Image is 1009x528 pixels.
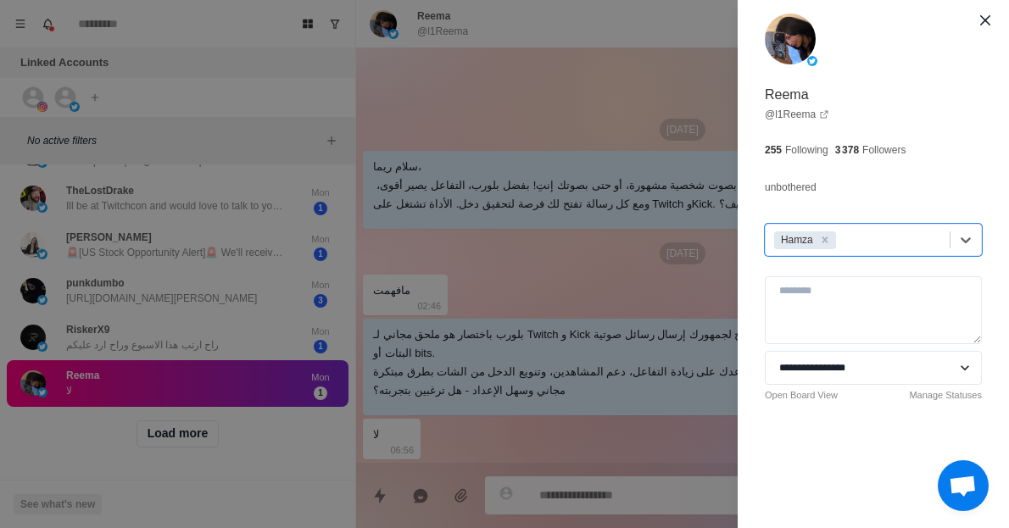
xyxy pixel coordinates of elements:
a: @l1Reema [765,107,829,122]
p: unbothered [765,178,817,197]
a: Manage Statuses [909,388,982,403]
div: Hamza [776,231,816,249]
p: 255 [765,142,782,158]
button: Close [972,7,999,34]
p: Following [785,142,828,158]
a: Open Board View [765,388,838,403]
img: picture [765,14,816,64]
img: picture [807,56,817,66]
p: Followers [862,142,906,158]
div: Ouvrir le chat [938,460,989,511]
p: Reema [765,85,809,105]
div: Remove Hamza [816,231,834,249]
p: 3 378 [835,142,859,158]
